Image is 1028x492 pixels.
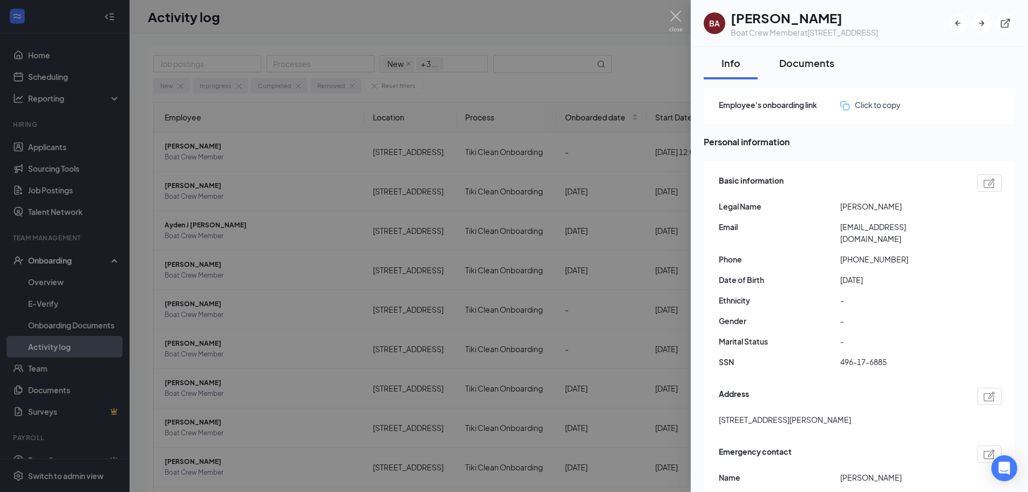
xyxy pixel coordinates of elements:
div: Info [714,56,747,70]
div: Open Intercom Messenger [991,455,1017,481]
span: [EMAIL_ADDRESS][DOMAIN_NAME] [840,221,962,245]
span: Gender [719,315,840,327]
span: [STREET_ADDRESS][PERSON_NAME] [719,414,851,426]
span: [DATE] [840,274,962,286]
button: ArrowRight [972,14,991,33]
span: - [840,294,962,306]
span: SSN [719,356,840,368]
svg: ArrowLeftNew [952,18,963,29]
span: Ethnicity [719,294,840,306]
span: - [840,335,962,347]
span: Address [719,388,749,405]
button: ArrowLeftNew [948,14,968,33]
div: Boat Crew Member at [STREET_ADDRESS] [731,27,878,38]
button: ExternalLink [996,14,1015,33]
span: Legal Name [719,200,840,212]
span: [PHONE_NUMBER] [840,253,962,265]
div: BA [709,18,720,29]
span: Marital Status [719,335,840,347]
span: Personal information [704,135,1015,149]
span: Phone [719,253,840,265]
span: [PERSON_NAME] [840,471,962,483]
svg: ArrowRight [976,18,987,29]
span: Basic information [719,174,784,192]
span: Email [719,221,840,233]
span: 496-17-6885 [840,356,962,368]
span: Date of Birth [719,274,840,286]
svg: ExternalLink [1000,18,1011,29]
span: Name [719,471,840,483]
img: click-to-copy.71757273a98fde459dfc.svg [840,101,849,110]
span: - [840,315,962,327]
span: Employee's onboarding link [719,99,840,111]
span: [PERSON_NAME] [840,200,962,212]
button: Click to copy [840,99,901,111]
span: Emergency contact [719,446,792,463]
h1: [PERSON_NAME] [731,9,878,27]
div: Documents [779,56,834,70]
